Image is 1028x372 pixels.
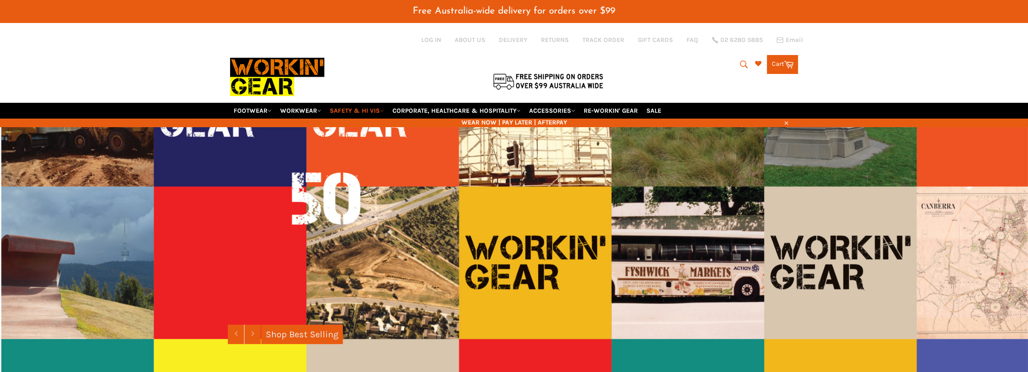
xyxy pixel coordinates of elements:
a: RE-WORKIN' GEAR [580,103,641,119]
a: Log in [421,36,441,44]
a: TRACK ORDER [582,36,624,44]
a: DELIVERY [499,36,527,44]
a: GIFT CARDS [638,36,673,44]
span: Email [786,37,803,43]
a: Email [776,37,803,44]
a: FOOTWEAR [230,103,275,119]
img: Workin Gear leaders in Workwear, Safety Boots, PPE, Uniforms. Australia's No.1 in Workwear [230,51,324,102]
a: CORPORATE, HEALTHCARE & HOSPITALITY [389,103,524,119]
a: Cart [767,55,798,74]
span: WEAR NOW | PAY LATER | AFTERPAY [230,118,798,127]
a: WORKWEAR [277,103,325,119]
a: RETURNS [541,36,569,44]
span: Free Australia-wide delivery for orders over $99 [413,6,615,16]
a: ABOUT US [455,36,485,44]
img: Flat $9.95 shipping Australia wide [492,72,604,91]
a: FAQ [687,36,698,44]
a: ACCESSORIES [526,103,579,119]
a: SALE [643,103,665,119]
a: SAFETY & HI VIS [326,103,387,119]
a: Shop Best Selling [261,325,343,344]
a: 02 6280 5885 [712,37,763,43]
span: 02 6280 5885 [720,37,763,43]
